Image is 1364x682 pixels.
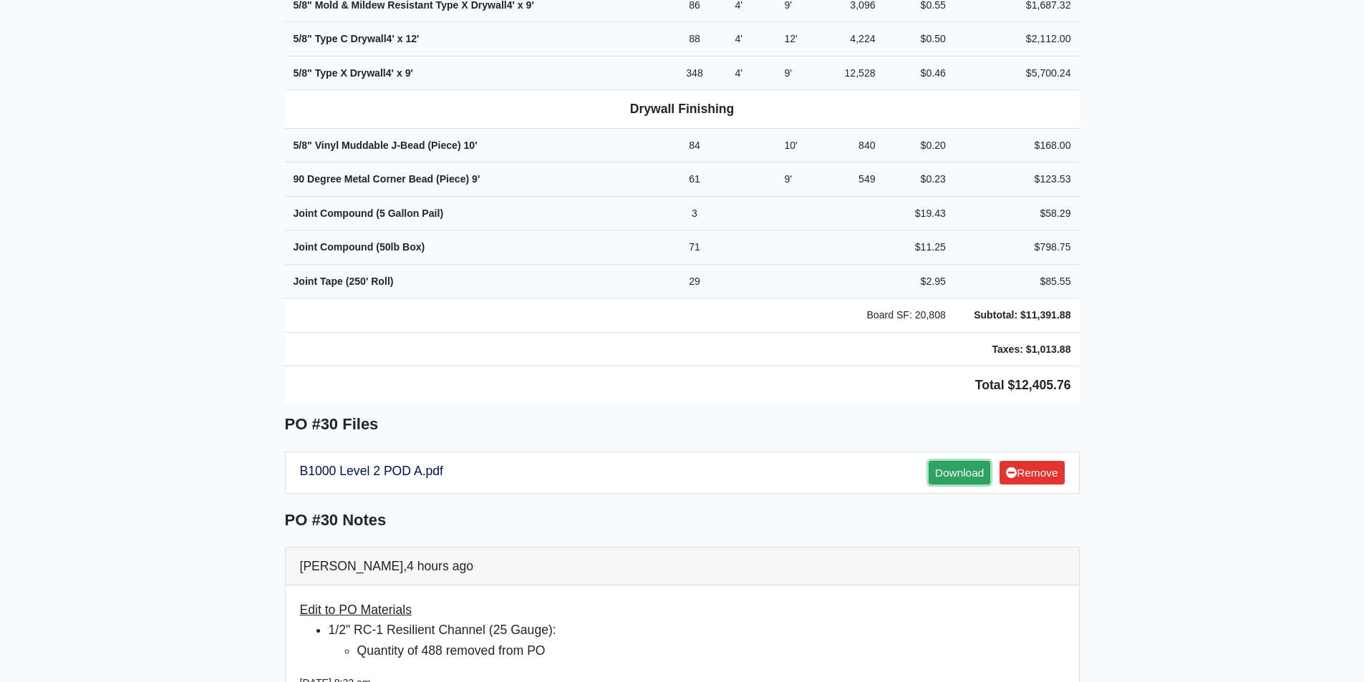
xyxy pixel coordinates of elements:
[884,128,954,162] td: $0.20
[884,22,954,57] td: $0.50
[285,415,1080,434] h5: PO #30 Files
[387,33,395,44] span: 4'
[954,56,1080,90] td: $5,700.24
[472,173,480,185] span: 9'
[954,22,1080,57] td: $2,112.00
[386,67,394,79] span: 4'
[397,33,403,44] span: x
[866,309,945,321] span: Board SF: 20,808
[285,511,1080,530] h5: PO #30 Notes
[831,128,884,162] td: 840
[663,264,727,298] td: 29
[294,173,480,185] strong: 90 Degree Metal Corner Bead (Piece)
[1000,461,1064,484] a: Remove
[329,620,1065,660] li: 1/2" RC-1 Resilient Channel (25 Gauge):
[286,547,1079,585] div: [PERSON_NAME],
[294,276,394,287] strong: Joint Tape (250' Roll)
[405,33,419,44] span: 12'
[954,264,1080,298] td: $85.55
[294,67,413,79] strong: 5/8" Type X Drywall
[663,22,727,57] td: 88
[929,461,990,484] a: Download
[954,128,1080,162] td: $168.00
[784,173,792,185] span: 9'
[663,128,727,162] td: 84
[784,33,797,44] span: 12'
[784,67,792,79] span: 9'
[884,230,954,265] td: $11.25
[954,196,1080,230] td: $58.29
[407,559,473,573] span: 4 hours ago
[884,56,954,90] td: $0.46
[954,162,1080,197] td: $123.53
[954,298,1080,333] td: Subtotal: $11,391.88
[300,603,412,617] span: Edit to PO Materials
[831,162,884,197] td: 549
[884,264,954,298] td: $2.95
[294,208,444,219] strong: Joint Compound (5 Gallon Pail)
[285,366,1080,404] td: Total $12,405.76
[357,640,1065,661] li: Quantity of 488 removed from PO
[884,162,954,197] td: $0.23
[405,67,413,79] span: 9'
[663,230,727,265] td: 71
[831,56,884,90] td: 12,528
[954,230,1080,265] td: $798.75
[954,332,1080,366] td: Taxes: $1,013.88
[294,241,425,253] strong: Joint Compound (50lb Box)
[630,102,735,116] b: Drywall Finishing
[294,33,420,44] strong: 5/8" Type C Drywall
[663,162,727,197] td: 61
[397,67,402,79] span: x
[831,22,884,57] td: 4,224
[784,140,797,151] span: 10'
[735,67,743,79] span: 4'
[663,56,727,90] td: 348
[735,33,743,44] span: 4'
[300,464,444,478] a: B1000 Level 2 POD A.pdf
[663,196,727,230] td: 3
[884,196,954,230] td: $19.43
[464,140,478,151] span: 10'
[294,140,478,151] strong: 5/8" Vinyl Muddable J-Bead (Piece)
